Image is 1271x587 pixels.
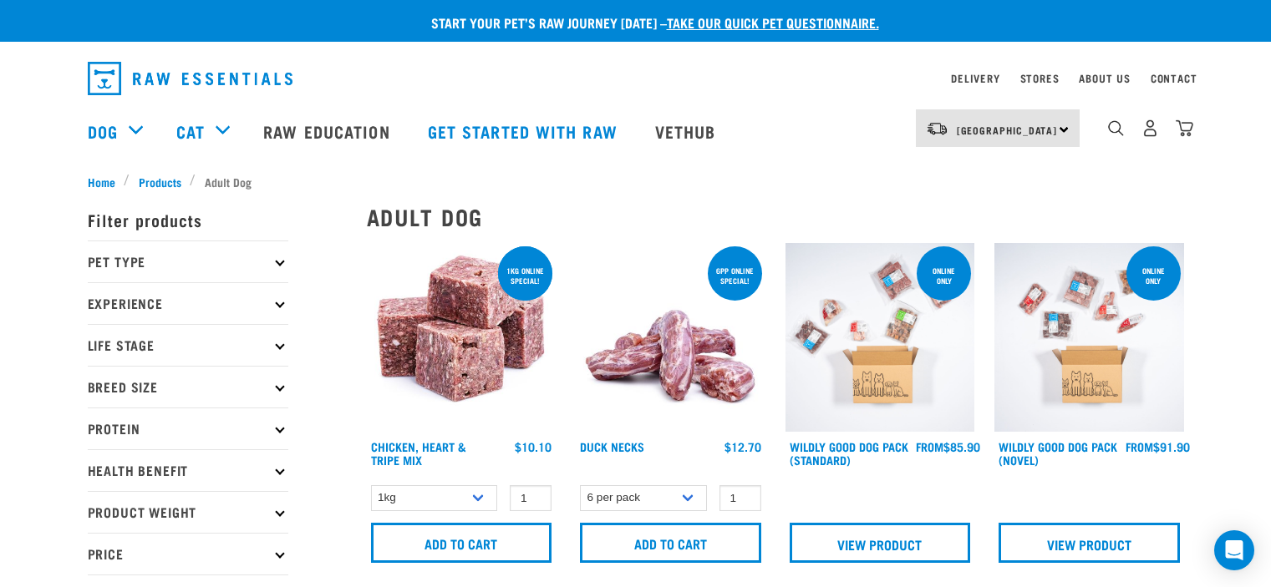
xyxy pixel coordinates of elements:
a: Dog [88,119,118,144]
a: Stores [1020,75,1060,81]
img: Dog 0 2sec [785,243,975,433]
p: Experience [88,282,288,324]
a: Vethub [638,98,737,164]
div: Online Only [1126,258,1181,293]
a: Delivery [951,75,999,81]
p: Health Benefit [88,449,288,491]
p: Life Stage [88,324,288,366]
input: 1 [719,485,761,511]
input: 1 [510,485,552,511]
p: Filter products [88,199,288,240]
span: Products [139,173,181,190]
a: About Us [1079,75,1130,81]
p: Breed Size [88,366,288,407]
a: Chicken, Heart & Tripe Mix [371,443,466,463]
a: Raw Education [247,98,410,164]
nav: breadcrumbs [88,173,1184,190]
img: Raw Essentials Logo [88,62,292,95]
input: Add to cart [580,523,761,563]
nav: dropdown navigation [74,55,1197,102]
img: home-icon@2x.png [1176,119,1193,137]
div: Online Only [917,258,971,293]
a: View Product [999,523,1180,563]
p: Product Weight [88,491,288,533]
a: Cat [176,119,205,144]
div: $12.70 [724,440,761,453]
a: View Product [790,523,971,563]
p: Pet Type [88,240,288,282]
input: Add to cart [371,523,552,563]
div: Open Intercom Messenger [1214,530,1254,570]
a: Contact [1151,75,1197,81]
img: van-moving.png [926,121,948,136]
img: user.png [1141,119,1159,137]
div: $91.90 [1126,440,1190,453]
p: Protein [88,407,288,449]
div: 1kg online special! [498,258,552,293]
a: Wildly Good Dog Pack (Standard) [790,443,908,463]
span: Home [88,173,115,190]
a: Products [130,173,190,190]
span: FROM [1126,443,1153,449]
a: take our quick pet questionnaire. [667,18,879,26]
div: $85.90 [916,440,980,453]
img: 1062 Chicken Heart Tripe Mix 01 [367,243,557,433]
img: Dog Novel 0 2sec [994,243,1184,433]
h2: Adult Dog [367,204,1184,230]
a: Duck Necks [580,443,644,449]
a: Get started with Raw [411,98,638,164]
img: Pile Of Duck Necks For Pets [576,243,765,433]
div: $10.10 [515,440,552,453]
span: [GEOGRAPHIC_DATA] [957,127,1058,133]
a: Home [88,173,125,190]
img: home-icon-1@2x.png [1108,120,1124,136]
a: Wildly Good Dog Pack (Novel) [999,443,1117,463]
p: Price [88,533,288,574]
span: FROM [916,443,943,449]
div: 6pp online special! [708,258,762,293]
